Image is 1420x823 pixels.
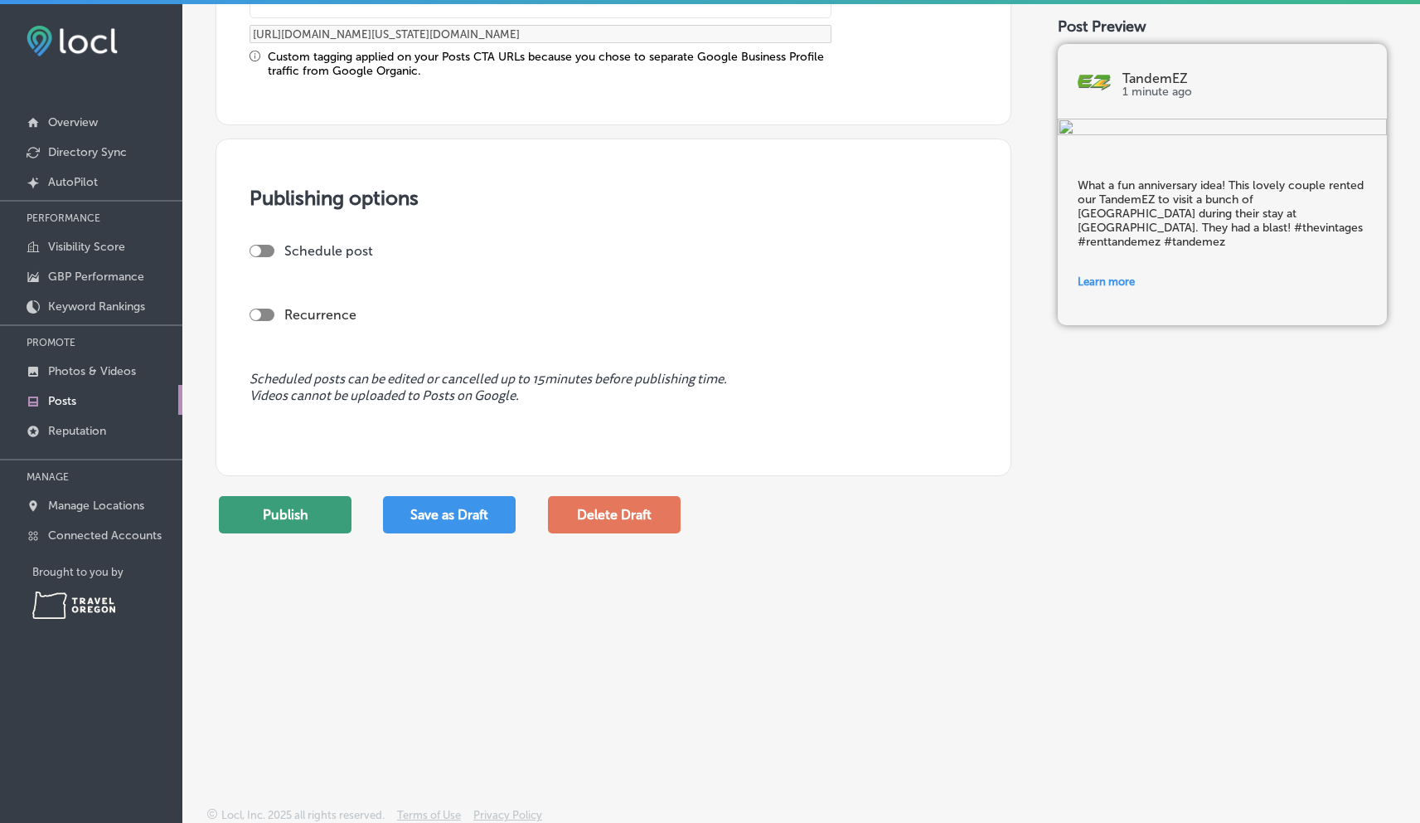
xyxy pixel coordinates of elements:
p: AutoPilot [48,175,98,189]
p: Manage Locations [48,499,144,513]
p: Locl, Inc. 2025 all rights reserved. [221,809,385,821]
label: Recurrence [284,307,356,323]
button: Save as Draft [383,496,516,533]
p: Connected Accounts [48,528,162,543]
p: Reputation [48,424,106,438]
div: Custom tagging applied on your Posts CTA URLs because you chose to separate Google Business Profi... [268,50,831,78]
p: Posts [48,394,76,408]
img: 390dc02a-8eb0-4444-ba5d-74858f040018 [1058,119,1387,139]
p: GBP Performance [48,270,144,284]
p: Photos & Videos [48,364,136,378]
h5: What a fun anniversary idea! This lovely couple rented our TandemEZ to visit a bunch of [GEOGRAPH... [1078,178,1367,249]
img: Travel Oregon [32,592,115,619]
span: Scheduled posts can be edited or cancelled up to 15 minutes before publishing time. Videos cannot... [250,372,977,403]
span: Learn more [1078,275,1135,288]
button: Publish [219,496,351,533]
p: Overview [48,115,98,129]
a: Learn more [1078,265,1367,299]
label: Schedule post [284,243,373,259]
h3: Publishing options [250,186,977,210]
button: Delete Draft [548,496,681,533]
p: TandemEZ [1122,72,1367,85]
p: 1 minute ago [1122,85,1367,99]
img: fda3e92497d09a02dc62c9cd864e3231.png [27,26,118,56]
img: logo [1078,65,1111,98]
p: Directory Sync [48,145,127,159]
p: Visibility Score [48,240,125,254]
p: Keyword Rankings [48,299,145,314]
div: Post Preview [1058,17,1387,36]
p: Brought to you by [32,566,182,578]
